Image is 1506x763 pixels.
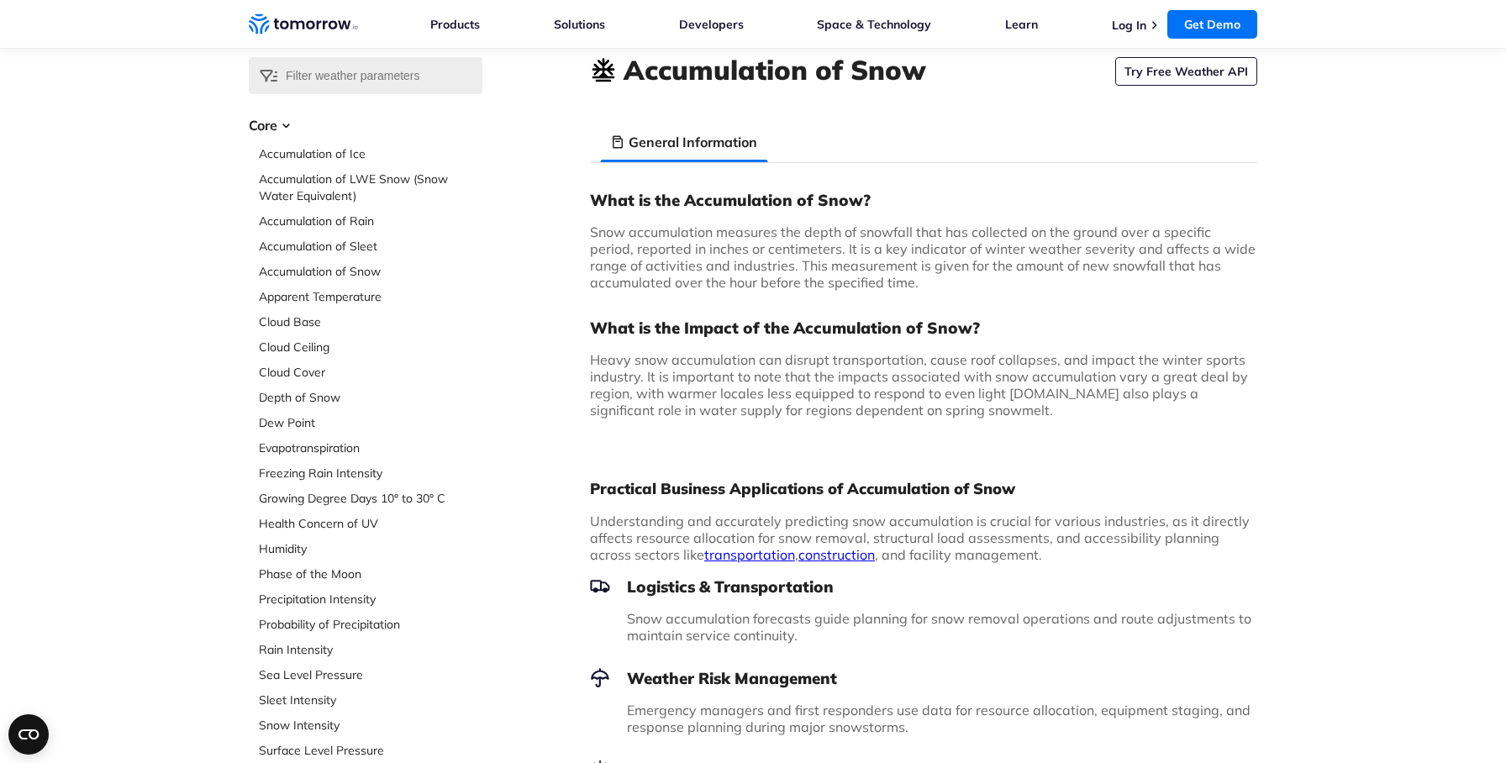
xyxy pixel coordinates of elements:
a: Cloud Ceiling [259,339,482,355]
h1: Accumulation of Snow [624,51,926,88]
a: Health Concern of UV [259,515,482,532]
h3: Logistics & Transportation [590,576,1257,597]
span: Heavy snow accumulation can disrupt transportation, cause roof collapses, and impact the winter s... [590,351,1248,418]
a: construction [798,546,875,563]
a: Products [430,17,480,32]
a: Developers [679,17,744,32]
a: Humidity [259,540,482,557]
a: Snow Intensity [259,717,482,734]
a: Growing Degree Days 10° to 30° C [259,490,482,507]
a: Accumulation of Sleet [259,238,482,255]
a: Learn [1005,17,1038,32]
a: Sea Level Pressure [259,666,482,683]
a: Cloud Base [259,313,482,330]
span: Snow accumulation forecasts guide planning for snow removal operations and route adjustments to m... [627,610,1251,644]
a: Apparent Temperature [259,288,482,305]
a: Log In [1112,18,1146,33]
a: Home link [249,12,358,37]
a: Try Free Weather API [1115,57,1257,86]
h2: Practical Business Applications of Accumulation of Snow [590,479,1257,499]
input: Filter weather parameters [249,57,482,94]
a: Accumulation of LWE Snow (Snow Water Equivalent) [259,171,482,204]
span: Snow accumulation measures the depth of snowfall that has collected on the ground over a specific... [590,224,1256,291]
h3: Core [249,115,482,135]
a: Phase of the Moon [259,566,482,582]
h3: What is the Accumulation of Snow? [590,190,1257,210]
a: Freezing Rain Intensity [259,465,482,481]
a: Dew Point [259,414,482,431]
span: Understanding and accurately predicting snow accumulation is crucial for various industries, as i... [590,513,1250,563]
a: Accumulation of Ice [259,145,482,162]
span: Emergency managers and first responders use data for resource allocation, equipment staging, and ... [627,702,1251,735]
a: Precipitation Intensity [259,591,482,608]
a: Accumulation of Snow [259,263,482,280]
h3: General Information [629,132,757,152]
a: Space & Technology [817,17,931,32]
a: Accumulation of Rain [259,213,482,229]
a: Surface Level Pressure [259,742,482,759]
a: Probability of Precipitation [259,616,482,633]
a: Cloud Cover [259,364,482,381]
a: Rain Intensity [259,641,482,658]
a: Sleet Intensity [259,692,482,708]
h3: What is the Impact of the Accumulation of Snow? [590,318,1257,338]
li: General Information [600,122,767,162]
a: Solutions [554,17,605,32]
a: transportation [704,546,795,563]
h3: Weather Risk Management [590,668,1257,688]
a: Evapotranspiration [259,439,482,456]
a: Get Demo [1167,10,1257,39]
a: Depth of Snow [259,389,482,406]
button: Open CMP widget [8,714,49,755]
